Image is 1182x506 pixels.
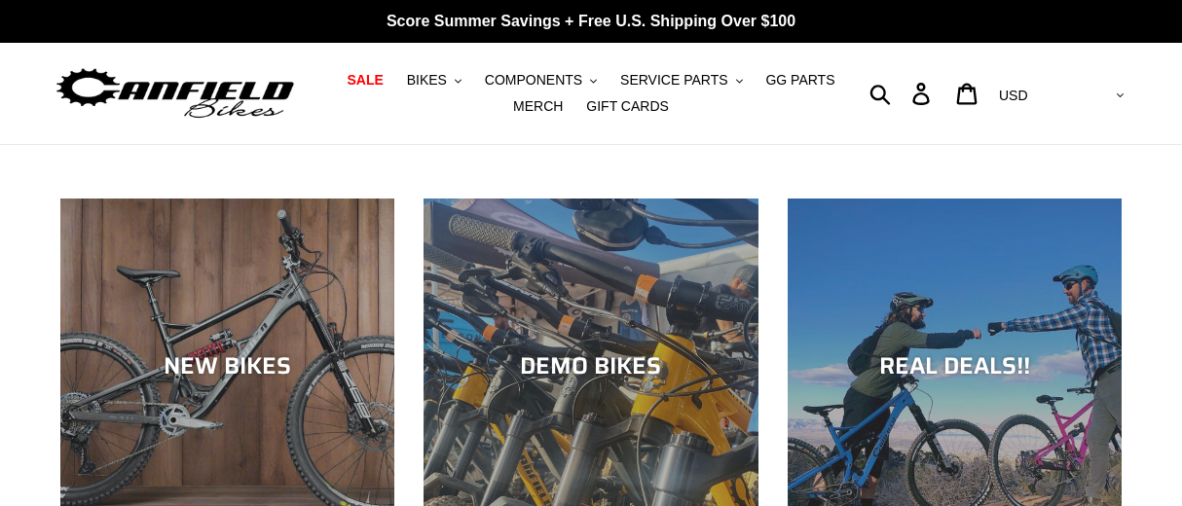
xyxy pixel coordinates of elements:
div: REAL DEALS!! [788,351,1122,379]
a: MERCH [503,93,573,120]
span: MERCH [513,98,563,115]
button: COMPONENTS [475,67,607,93]
span: BIKES [407,72,447,89]
div: DEMO BIKES [424,351,757,379]
span: GIFT CARDS [586,98,669,115]
span: SERVICE PARTS [620,72,727,89]
span: SALE [347,72,383,89]
a: GIFT CARDS [576,93,679,120]
span: COMPONENTS [485,72,582,89]
a: GG PARTS [756,67,844,93]
a: SALE [337,67,392,93]
div: NEW BIKES [60,351,394,379]
img: Canfield Bikes [54,63,297,125]
span: GG PARTS [765,72,834,89]
button: SERVICE PARTS [610,67,752,93]
button: BIKES [397,67,471,93]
